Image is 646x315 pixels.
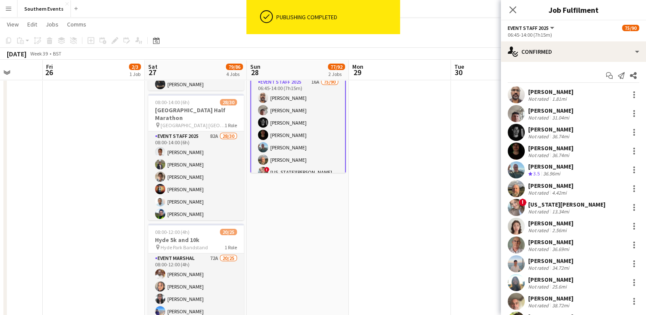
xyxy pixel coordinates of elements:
[129,71,140,77] div: 1 Job
[528,246,550,252] div: Not rated
[528,114,550,121] div: Not rated
[148,236,244,244] h3: Hyde 5k and 10k
[328,64,345,70] span: 77/92
[528,88,573,96] div: [PERSON_NAME]
[550,152,571,158] div: 36.74mi
[528,96,550,102] div: Not rated
[501,41,646,62] div: Confirmed
[250,63,260,70] span: Sun
[27,20,37,28] span: Edit
[528,163,573,170] div: [PERSON_NAME]
[533,170,540,177] span: 3.5
[155,99,190,105] span: 08:00-14:00 (6h)
[453,67,464,77] span: 30
[220,229,237,235] span: 20/25
[46,20,58,28] span: Jobs
[161,122,225,128] span: [GEOGRAPHIC_DATA] [GEOGRAPHIC_DATA]
[155,229,190,235] span: 08:00-12:00 (4h)
[541,170,562,178] div: 36.96mi
[528,152,550,158] div: Not rated
[550,227,568,233] div: 2.56mi
[622,25,639,31] span: 75/90
[148,63,158,70] span: Sat
[28,50,50,57] span: Week 39
[148,106,244,122] h3: [GEOGRAPHIC_DATA] Half Marathon
[528,283,550,290] div: Not rated
[528,227,550,233] div: Not rated
[528,201,605,208] div: [US_STATE][PERSON_NAME]
[3,19,22,30] a: View
[225,122,237,128] span: 1 Role
[161,244,208,251] span: Hyde Park Bandstand
[220,99,237,105] span: 28/30
[550,246,571,252] div: 36.69mi
[352,63,363,70] span: Mon
[129,64,141,70] span: 2/3
[528,295,573,302] div: [PERSON_NAME]
[42,19,62,30] a: Jobs
[528,182,573,190] div: [PERSON_NAME]
[528,133,550,140] div: Not rated
[147,67,158,77] span: 27
[508,32,639,38] div: 06:45-14:00 (7h15m)
[249,67,260,77] span: 28
[550,208,571,215] div: 13.34mi
[528,125,573,133] div: [PERSON_NAME]
[550,114,571,121] div: 31.04mi
[528,144,573,152] div: [PERSON_NAME]
[7,50,26,58] div: [DATE]
[454,63,464,70] span: Tue
[528,238,573,246] div: [PERSON_NAME]
[528,219,573,227] div: [PERSON_NAME]
[148,94,244,220] app-job-card: 08:00-14:00 (6h)28/30[GEOGRAPHIC_DATA] Half Marathon [GEOGRAPHIC_DATA] [GEOGRAPHIC_DATA]1 RoleEve...
[225,244,237,251] span: 1 Role
[46,63,53,70] span: Fri
[501,4,646,15] h3: Job Fulfilment
[250,47,346,173] app-job-card: 06:45-14:00 (7h15m)75/90Swindon Half Marathon [PERSON_NAME] Water Main Car Park1 RoleEvent Staff ...
[528,208,550,215] div: Not rated
[24,19,41,30] a: Edit
[45,67,53,77] span: 26
[64,19,90,30] a: Comms
[351,67,363,77] span: 29
[18,0,71,17] button: Southern Events
[226,64,243,70] span: 79/86
[328,71,345,77] div: 2 Jobs
[550,302,571,309] div: 38.72mi
[528,190,550,196] div: Not rated
[528,107,573,114] div: [PERSON_NAME]
[550,96,568,102] div: 1.81mi
[508,25,549,31] span: Event Staff 2025
[528,265,550,271] div: Not rated
[276,13,397,21] div: Publishing completed
[53,50,61,57] div: BST
[519,198,526,206] span: !
[528,302,550,309] div: Not rated
[508,25,555,31] button: Event Staff 2025
[550,265,571,271] div: 34.72mi
[67,20,86,28] span: Comms
[528,276,573,283] div: [PERSON_NAME]
[528,257,573,265] div: [PERSON_NAME]
[264,167,269,172] span: !
[7,20,19,28] span: View
[550,283,568,290] div: 25.6mi
[226,71,243,77] div: 4 Jobs
[550,133,571,140] div: 36.74mi
[550,190,568,196] div: 4.42mi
